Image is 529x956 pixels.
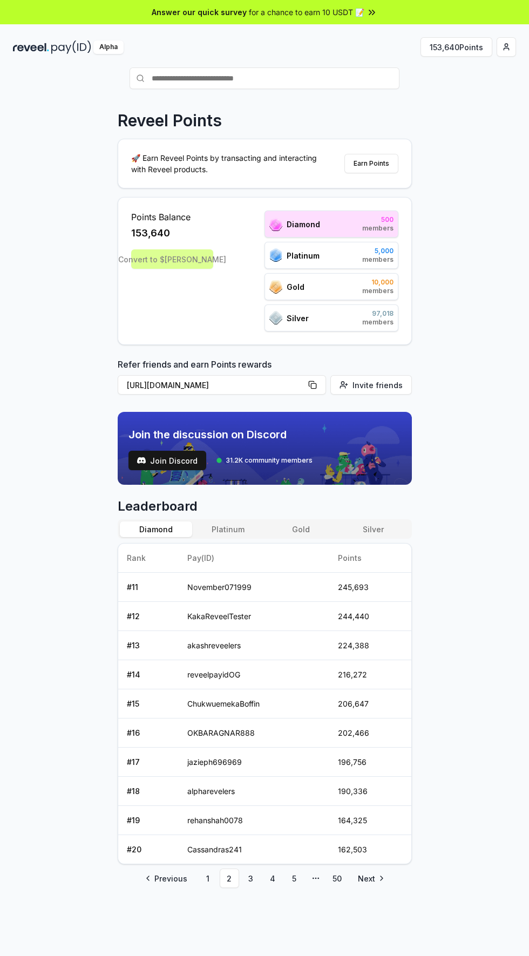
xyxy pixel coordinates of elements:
[179,573,329,602] td: November071999
[362,318,394,327] span: members
[358,873,375,884] span: Next
[179,689,329,718] td: ChukwuemekaBoffin
[118,777,179,806] td: # 18
[220,869,239,888] a: 2
[118,869,412,888] nav: pagination
[118,544,179,573] th: Rank
[329,573,411,602] td: 245,693
[269,248,282,262] img: ranks_icon
[352,379,403,391] span: Invite friends
[131,152,325,175] p: 🚀 Earn Reveel Points by transacting and interacting with Reveel products.
[138,869,196,888] a: Go to previous page
[269,218,282,231] img: ranks_icon
[118,748,179,777] td: # 17
[128,451,206,470] button: Join Discord
[131,211,213,223] span: Points Balance
[118,498,412,515] span: Leaderboard
[362,278,394,287] span: 10,000
[120,521,192,537] button: Diamond
[362,255,394,264] span: members
[241,869,261,888] a: 3
[118,689,179,718] td: # 15
[362,224,394,233] span: members
[329,777,411,806] td: 190,336
[154,873,187,884] span: Previous
[287,219,320,230] span: Diamond
[264,521,337,537] button: Gold
[179,718,329,748] td: OKBARAGNAR888
[118,602,179,631] td: # 12
[421,37,492,57] button: 153,640Points
[263,869,282,888] a: 4
[131,226,170,241] span: 153,640
[349,869,391,888] a: Go to next page
[137,456,146,465] img: test
[329,544,411,573] th: Points
[362,247,394,255] span: 5,000
[179,660,329,689] td: reveelpayidOG
[192,521,264,537] button: Platinum
[118,806,179,835] td: # 19
[179,777,329,806] td: alpharevelers
[329,718,411,748] td: 202,466
[330,375,412,395] button: Invite friends
[179,544,329,573] th: Pay(ID)
[287,250,320,261] span: Platinum
[118,835,179,864] td: # 20
[179,835,329,864] td: Cassandras241
[329,602,411,631] td: 244,440
[179,602,329,631] td: KakaReveelTester
[329,748,411,777] td: 196,756
[328,869,347,888] a: 50
[152,6,247,18] span: Answer our quick survey
[329,806,411,835] td: 164,325
[93,40,124,54] div: Alpha
[287,313,309,324] span: Silver
[344,154,398,173] button: Earn Points
[329,689,411,718] td: 206,647
[179,748,329,777] td: jazieph696969
[150,455,198,466] span: Join Discord
[118,111,222,130] p: Reveel Points
[337,521,409,537] button: Silver
[128,427,313,442] span: Join the discussion on Discord
[118,660,179,689] td: # 14
[118,573,179,602] td: # 11
[249,6,364,18] span: for a chance to earn 10 USDT 📝
[284,869,304,888] a: 5
[13,40,49,54] img: reveel_dark
[226,456,313,465] span: 31.2K community members
[329,835,411,864] td: 162,503
[269,311,282,325] img: ranks_icon
[128,451,206,470] a: testJoin Discord
[287,281,304,293] span: Gold
[329,631,411,660] td: 224,388
[362,215,394,224] span: 500
[51,40,91,54] img: pay_id
[362,309,394,318] span: 97,018
[179,806,329,835] td: rehanshah0078
[118,631,179,660] td: # 13
[118,718,179,748] td: # 16
[269,280,282,294] img: ranks_icon
[179,631,329,660] td: akashreveelers
[118,412,412,485] img: discord_banner
[362,287,394,295] span: members
[329,660,411,689] td: 216,272
[198,869,218,888] a: 1
[118,375,326,395] button: [URL][DOMAIN_NAME]
[118,358,412,399] div: Refer friends and earn Points rewards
